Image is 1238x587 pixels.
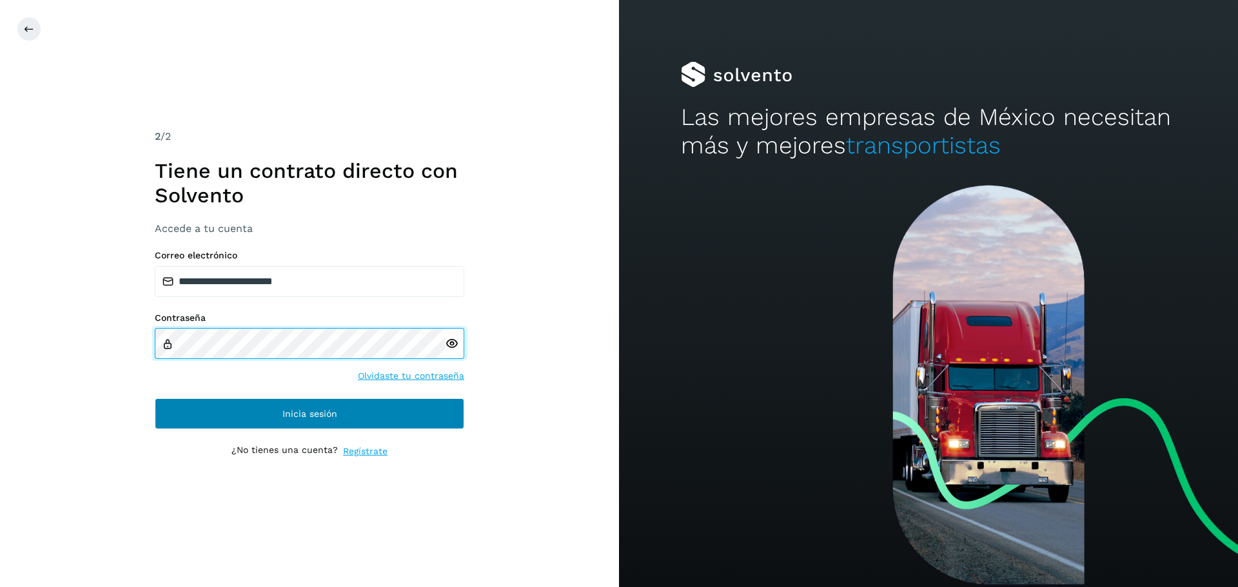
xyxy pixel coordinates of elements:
[155,129,464,144] div: /2
[231,445,338,458] p: ¿No tienes una cuenta?
[846,131,1001,159] span: transportistas
[155,159,464,208] h1: Tiene un contrato directo con Solvento
[155,250,464,261] label: Correo electrónico
[155,313,464,323] label: Contraseña
[282,409,337,418] span: Inicia sesión
[155,130,161,142] span: 2
[681,103,1176,160] h2: Las mejores empresas de México necesitan más y mejores
[155,222,464,235] h3: Accede a tu cuenta
[155,398,464,429] button: Inicia sesión
[343,445,388,458] a: Regístrate
[358,369,464,383] a: Olvidaste tu contraseña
